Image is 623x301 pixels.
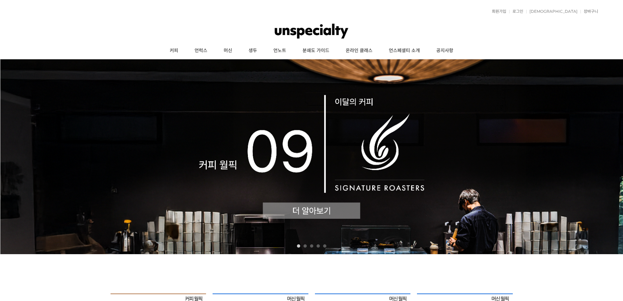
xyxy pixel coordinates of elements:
a: 생두 [240,43,265,59]
a: 1 [297,244,300,248]
a: 언럭스 [186,43,216,59]
a: 언노트 [265,43,294,59]
a: 분쇄도 가이드 [294,43,337,59]
a: 2 [303,244,307,248]
a: 로그인 [509,9,523,13]
a: 장바구니 [580,9,598,13]
a: [DEMOGRAPHIC_DATA] [526,9,578,13]
a: 커피 [162,43,186,59]
a: 회원가입 [489,9,506,13]
a: 머신 [216,43,240,59]
a: 4 [317,244,320,248]
a: 3 [310,244,313,248]
img: 언스페셜티 몰 [275,21,348,41]
a: 5 [323,244,326,248]
a: 언스페셜티 소개 [381,43,428,59]
a: 온라인 클래스 [337,43,381,59]
a: 공지사항 [428,43,461,59]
